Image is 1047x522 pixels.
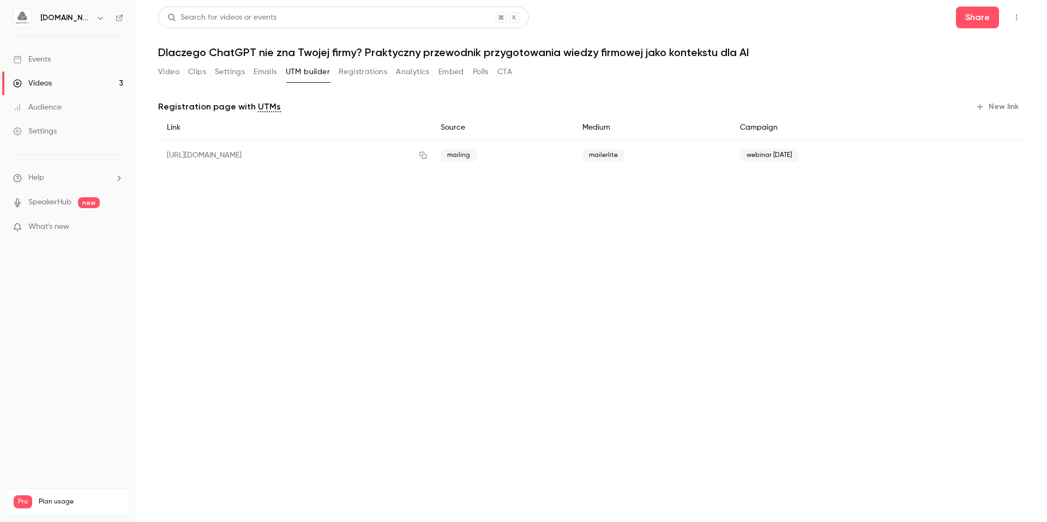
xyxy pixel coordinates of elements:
[438,63,464,81] button: Embed
[286,63,330,81] button: UTM builder
[167,12,276,23] div: Search for videos or events
[13,172,123,184] li: help-dropdown-opener
[13,126,57,137] div: Settings
[574,116,731,140] div: Medium
[158,63,179,81] button: Video
[28,197,71,208] a: SpeakerHub
[158,100,281,113] p: Registration page with
[731,116,932,140] div: Campaign
[1008,9,1025,26] button: Top Bar Actions
[396,63,430,81] button: Analytics
[254,63,276,81] button: Emails
[740,149,798,162] span: webinar [DATE]
[339,63,387,81] button: Registrations
[13,54,51,65] div: Events
[956,7,999,28] button: Share
[28,172,44,184] span: Help
[158,46,1025,59] h1: Dlaczego ChatGPT nie zna Twojej firmy? Praktyczny przewodnik przygotowania wiedzy firmowej jako k...
[39,497,123,506] span: Plan usage
[13,102,62,113] div: Audience
[215,63,245,81] button: Settings
[473,63,489,81] button: Polls
[40,13,92,23] h6: [DOMAIN_NAME]
[497,63,512,81] button: CTA
[971,98,1025,116] button: New link
[110,222,123,232] iframe: Noticeable Trigger
[158,140,432,171] div: [URL][DOMAIN_NAME]
[14,9,31,27] img: aigmented.io
[188,63,206,81] button: Clips
[441,149,477,162] span: mailing
[78,197,100,208] span: new
[13,78,52,89] div: Videos
[258,100,281,113] a: UTMs
[432,116,574,140] div: Source
[582,149,624,162] span: mailerlite
[14,495,32,508] span: Pro
[28,221,69,233] span: What's new
[158,116,432,140] div: Link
